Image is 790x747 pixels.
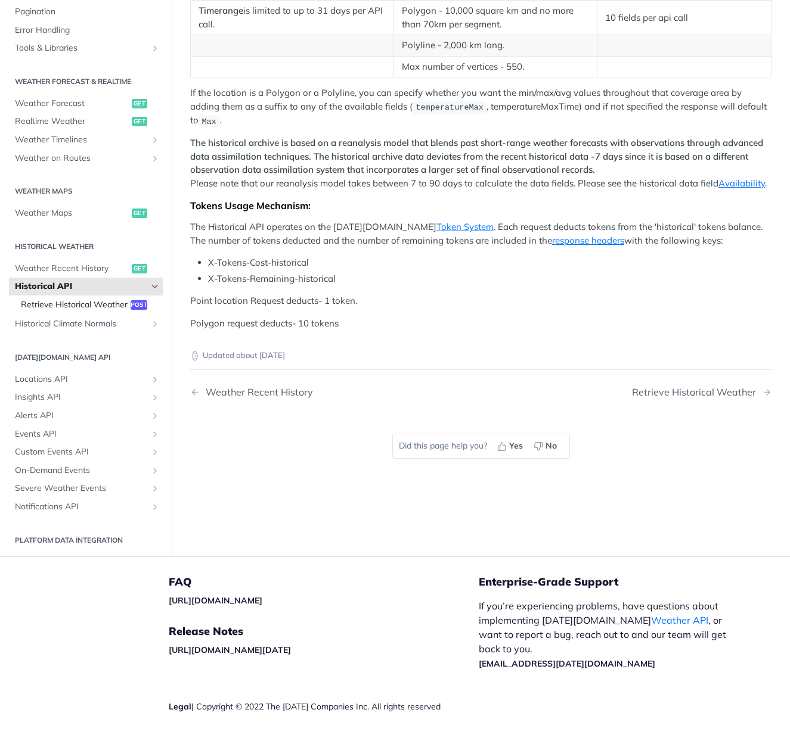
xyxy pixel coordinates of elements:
[9,371,163,388] a: Locations APIShow subpages for Locations API
[150,319,160,329] button: Show subpages for Historical Climate Normals
[479,575,758,589] h5: Enterprise-Grade Support
[190,294,772,308] p: Point location Request deducts- 1 token.
[150,411,160,421] button: Show subpages for Alerts API
[15,24,160,36] span: Error Handling
[416,103,483,112] span: temperatureMax
[15,42,147,54] span: Tools & Libraries
[9,535,163,546] h2: Platform DATA integration
[9,553,163,571] a: Integrating your Flight Schedule
[200,387,313,398] div: Weather Recent History
[150,282,160,291] button: Hide subpages for Historical API
[190,375,772,410] nav: Pagination Controls
[132,264,147,273] span: get
[150,466,160,475] button: Show subpages for On-Demand Events
[479,658,655,669] a: [EMAIL_ADDRESS][DATE][DOMAIN_NAME]
[190,200,772,211] div: Tokens Usage Mechanism:
[632,387,772,398] a: Next Page: Retrieve Historical Weather
[15,207,129,219] span: Weather Maps
[150,135,160,145] button: Show subpages for Weather Timelines
[392,434,570,459] div: Did this page help you?
[9,260,163,278] a: Weather Recent Historyget
[9,462,163,480] a: On-Demand EventsShow subpages for On-Demand Events
[132,117,147,126] span: get
[529,437,563,455] button: No
[15,134,147,146] span: Weather Timelines
[9,443,163,461] a: Custom Events APIShow subpages for Custom Events API
[493,437,529,455] button: Yes
[15,152,147,164] span: Weather on Routes
[150,393,160,402] button: Show subpages for Insights API
[9,388,163,406] a: Insights APIShow subpages for Insights API
[202,117,216,126] span: Max
[479,599,739,670] p: If you’re experiencing problems, have questions about implementing [DATE][DOMAIN_NAME] , or want ...
[15,6,160,18] span: Pagination
[9,76,163,87] h2: Weather Forecast & realtime
[9,186,163,197] h2: Weather Maps
[190,220,772,247] p: The Historical API operates on the [DATE][DOMAIN_NAME] . Each request deducts tokens from the 'hi...
[9,95,163,113] a: Weather Forecastget
[190,387,439,398] a: Previous Page: Weather Recent History
[190,136,772,190] p: Please note that our reanalysis model takes between 7 to 90 days to calculate the data fields. Pl...
[394,56,597,77] td: Max number of vertices - 550.
[9,352,163,363] h2: [DATE][DOMAIN_NAME] API
[169,701,191,712] a: Legal
[436,221,494,232] a: Token System
[9,315,163,333] a: Historical Climate NormalsShow subpages for Historical Climate Normals
[169,701,479,712] div: | Copyright © 2022 The [DATE] Companies Inc. All rights reserved
[394,1,597,35] td: Polygon - 10,000 square km and no more than 70km per segment.
[394,35,597,57] td: Polyline - 2,000 km long.
[9,3,163,21] a: Pagination
[199,5,243,16] strong: Timerange
[632,387,762,398] div: Retrieve Historical Weather
[208,272,772,286] li: X-Tokens-Remaining-historical
[651,614,708,626] a: Weather API
[191,1,394,35] td: is limited to up to 31 days per API call.
[131,300,147,310] span: post
[190,86,772,127] p: If the location is a Polygon or a Polyline, you can specify whether you want the min/max/avg valu...
[190,317,772,331] p: Polygon request deducts- 10 tokens
[169,645,291,655] a: [URL][DOMAIN_NAME][DATE]
[150,154,160,163] button: Show subpages for Weather on Routes
[9,480,163,497] a: Severe Weather EventsShow subpages for Severe Weather Events
[15,318,147,330] span: Historical Climate Normals
[9,278,163,295] a: Historical APIHide subpages for Historical API
[597,1,771,35] td: 10 fields per api call
[15,281,147,292] span: Historical API
[190,350,772,362] p: Updated about [DATE]
[132,208,147,218] span: get
[509,440,523,452] span: Yes
[15,465,147,477] span: On-Demand Events
[9,131,163,149] a: Weather TimelinesShow subpages for Weather Timelines
[15,391,147,403] span: Insights API
[9,407,163,425] a: Alerts APIShow subpages for Alerts API
[9,150,163,167] a: Weather on RoutesShow subpages for Weather on Routes
[15,374,147,385] span: Locations API
[150,429,160,439] button: Show subpages for Events API
[169,575,479,589] h5: FAQ
[169,595,262,606] a: [URL][DOMAIN_NAME]
[169,624,479,639] h5: Release Notes
[150,502,160,512] button: Show subpages for Notifications API
[15,483,147,494] span: Severe Weather Events
[208,256,772,270] li: X-Tokens-Cost-historical
[9,21,163,39] a: Error Handling
[15,296,163,314] a: Retrieve Historical Weatherpost
[9,39,163,57] a: Tools & LibrariesShow subpages for Tools & Libraries
[15,98,129,110] span: Weather Forecast
[150,375,160,384] button: Show subpages for Locations API
[150,43,160,53] button: Show subpages for Tools & Libraries
[552,235,624,246] a: response headers
[150,484,160,493] button: Show subpages for Severe Weather Events
[718,178,765,189] a: Availability
[15,556,160,568] span: Integrating your Flight Schedule
[15,446,147,458] span: Custom Events API
[9,113,163,130] a: Realtime Weatherget
[15,116,129,127] span: Realtime Weather
[9,498,163,516] a: Notifications APIShow subpages for Notifications API
[21,299,128,311] span: Retrieve Historical Weather
[9,425,163,443] a: Events APIShow subpages for Events API
[15,501,147,513] span: Notifications API
[9,241,163,252] h2: Historical Weather
[15,428,147,440] span: Events API
[150,447,160,457] button: Show subpages for Custom Events API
